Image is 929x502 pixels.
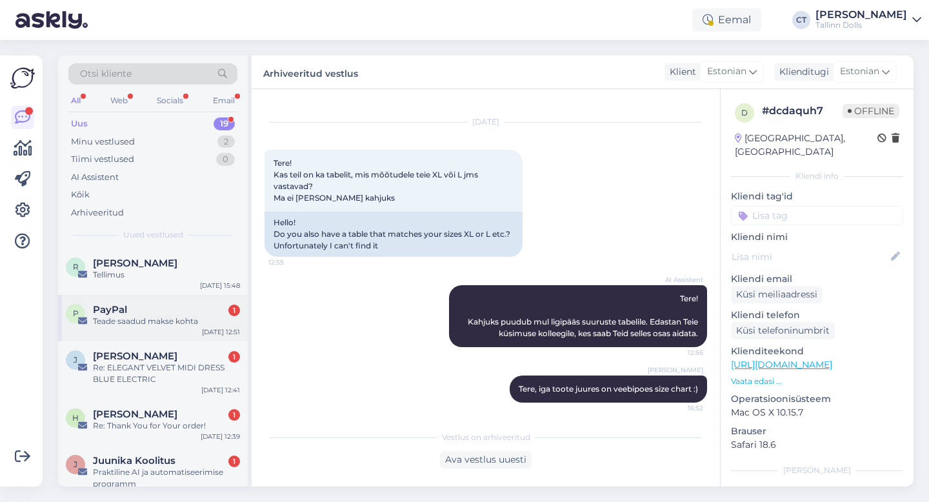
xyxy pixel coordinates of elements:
input: Lisa nimi [732,250,888,264]
div: 19 [214,117,235,130]
span: J [74,355,77,365]
span: Tere! Kas teil on ka tabelit, mis mõõtudele teie XL või L jms vastavad? Ma ei [PERSON_NAME] kahjuks [274,158,480,203]
span: Vestlus on arhiveeritud [442,432,530,443]
span: Offline [843,104,899,118]
span: Uued vestlused [123,229,183,241]
div: [DATE] 12:51 [202,327,240,337]
p: Safari 18.6 [731,438,903,452]
span: Juunika Koolitus [93,455,175,467]
span: Estonian [707,65,746,79]
div: 1 [228,305,240,316]
span: J [74,459,77,469]
div: # dcdaquh7 [762,103,843,119]
div: Kõik [71,188,90,201]
div: [DATE] 15:48 [200,281,240,290]
p: Kliendi nimi [731,230,903,244]
div: Klienditugi [774,65,829,79]
div: CT [792,11,810,29]
div: Tellimus [93,269,240,281]
div: [DATE] [265,116,707,128]
span: 12:55 [268,257,317,267]
div: Web [108,92,130,109]
div: Praktiline AI ja automatiseerimise programm [93,467,240,490]
input: Lisa tag [731,206,903,225]
span: Reeli Tepp [93,257,177,269]
div: Hello! Do you also have a table that matches your sizes XL or L etc.? Unfortunately I can't find it [265,212,523,257]
span: Otsi kliente [80,67,132,81]
p: Mac OS X 10.15.7 [731,406,903,419]
div: Ava vestlus uuesti [440,451,532,468]
span: 12:56 [655,348,703,357]
div: AI Assistent [71,171,119,184]
div: Socials [154,92,186,109]
span: R [73,262,79,272]
p: Kliendi telefon [731,308,903,322]
div: Re: Thank You for Your order! [93,420,240,432]
div: [GEOGRAPHIC_DATA], [GEOGRAPHIC_DATA] [735,132,877,159]
span: Tere, iga toote juures on veebipoes size chart :) [519,384,698,394]
div: Tallinn Dolls [815,20,907,30]
div: 1 [228,351,240,363]
div: [DATE] 12:41 [201,385,240,395]
div: Minu vestlused [71,136,135,148]
div: [PERSON_NAME] [815,10,907,20]
span: d [741,108,748,117]
span: PayPal [93,304,127,316]
span: H [72,413,79,423]
p: Klienditeekond [731,345,903,358]
div: Arhiveeritud [71,206,124,219]
div: Kliendi info [731,170,903,182]
div: [PERSON_NAME] [731,465,903,476]
div: Küsi meiliaadressi [731,286,823,303]
span: Helin Lung [93,408,177,420]
div: Email [210,92,237,109]
a: [PERSON_NAME]Tallinn Dolls [815,10,921,30]
div: Teade saadud makse kohta [93,316,240,327]
p: Märkmed [731,484,903,497]
p: Kliendi email [731,272,903,286]
div: All [68,92,83,109]
div: 0 [216,153,235,166]
div: [DATE] 12:39 [201,432,240,441]
p: Kliendi tag'id [731,190,903,203]
a: [URL][DOMAIN_NAME] [731,359,832,370]
div: Klient [664,65,696,79]
div: Re: ELEGANT VELVET MIDI DRESS BLUE ELECTRIC [93,362,240,385]
span: 16:52 [655,403,703,413]
div: 1 [228,409,240,421]
label: Arhiveeritud vestlus [263,63,358,81]
span: Jana [93,350,177,362]
span: P [73,308,79,318]
span: [PERSON_NAME] [648,365,703,375]
div: 2 [217,136,235,148]
span: AI Assistent [655,275,703,285]
img: Askly Logo [10,66,35,90]
div: Uus [71,117,88,130]
div: Tiimi vestlused [71,153,134,166]
p: Brauser [731,425,903,438]
div: Eemal [692,8,761,32]
div: Küsi telefoninumbrit [731,322,835,339]
div: 1 [228,456,240,467]
p: Operatsioonisüsteem [731,392,903,406]
span: Estonian [840,65,879,79]
p: Vaata edasi ... [731,376,903,387]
